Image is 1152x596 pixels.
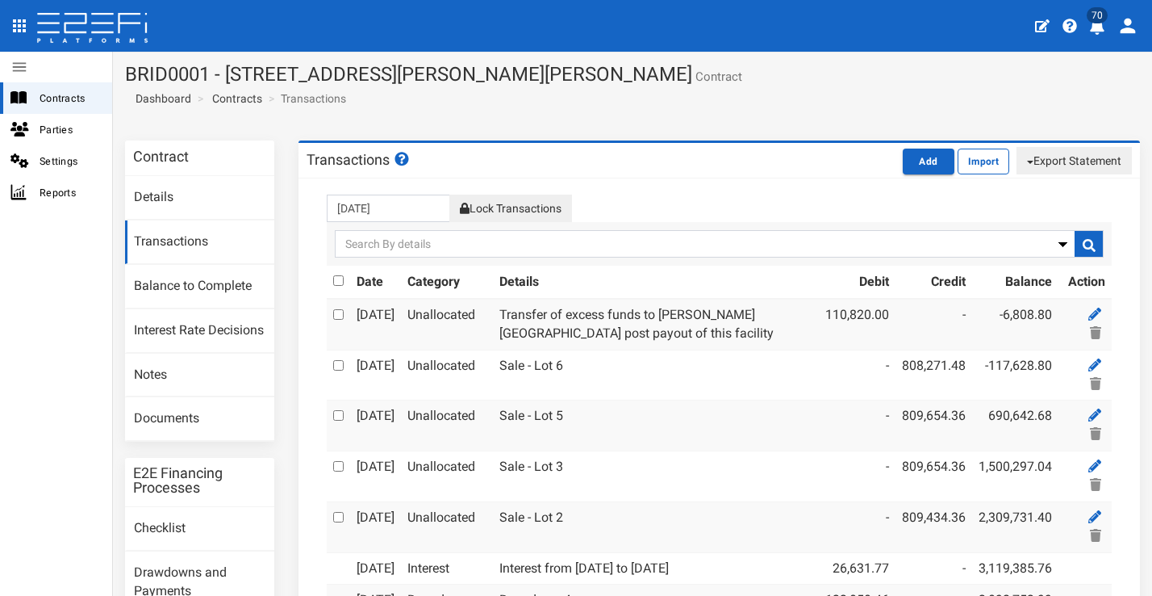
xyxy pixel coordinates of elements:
a: [DATE] [357,307,394,322]
td: Interest [401,552,494,585]
input: From Transactions Date [327,195,450,222]
td: - [819,401,895,451]
td: 110,820.00 [819,299,895,350]
a: Checklist [125,507,274,551]
td: Unallocated [401,401,494,451]
h3: Transactions [307,152,411,167]
span: Parties [40,120,99,139]
th: Balance [972,266,1058,299]
td: -6,808.80 [972,299,1058,350]
a: Interest Rate Decisions [125,309,274,353]
input: Search By details [335,230,1104,258]
h3: E2E Financing Processes [133,466,266,495]
a: Contracts [212,90,262,107]
td: 26,631.77 [819,552,895,585]
td: Unallocated [401,451,494,502]
span: Settings [40,152,99,170]
button: Add [903,149,954,174]
td: - [819,350,895,401]
span: Contracts [40,89,99,107]
a: Sale - Lot 6 [499,358,563,373]
a: Documents [125,397,274,441]
td: 808,271.48 [895,350,972,401]
td: 809,654.36 [895,401,972,451]
li: Transactions [265,90,346,107]
button: Lock Transactions [449,195,572,222]
th: Credit [895,266,972,299]
a: Interest from [DATE] to [DATE] [499,560,669,576]
td: 3,119,385.76 [972,552,1058,585]
th: Date [350,266,401,299]
th: Debit [819,266,895,299]
a: [DATE] [357,459,394,474]
td: Unallocated [401,350,494,401]
a: Add [903,153,958,168]
th: Category [401,266,494,299]
a: [DATE] [357,560,394,576]
td: - [819,451,895,502]
td: 2,309,731.40 [972,502,1058,552]
td: - [895,299,972,350]
span: Dashboard [129,92,191,105]
a: [DATE] [357,510,394,525]
button: Export Statement [1016,147,1132,174]
small: Contract [692,71,742,83]
span: Reports [40,183,99,202]
td: 690,642.68 [972,401,1058,451]
button: Import [958,149,1009,174]
td: 809,654.36 [895,451,972,502]
th: Details [493,266,819,299]
td: 1,500,297.04 [972,451,1058,502]
td: - [895,552,972,585]
a: Sale - Lot 2 [499,510,563,525]
a: Balance to Complete [125,265,274,308]
a: Notes [125,354,274,397]
h1: BRID0001 - [STREET_ADDRESS][PERSON_NAME][PERSON_NAME] [125,64,1140,85]
a: Transfer of excess funds to [PERSON_NAME][GEOGRAPHIC_DATA] post payout of this facility [499,307,774,341]
h3: Contract [133,149,189,164]
a: Details [125,176,274,220]
a: [DATE] [357,358,394,373]
a: Transactions [125,220,274,264]
th: Action [1058,266,1112,299]
td: -117,628.80 [972,350,1058,401]
td: 809,434.36 [895,502,972,552]
a: Sale - Lot 3 [499,459,563,474]
a: Dashboard [129,90,191,107]
td: Unallocated [401,502,494,552]
td: - [819,502,895,552]
a: [DATE] [357,408,394,423]
td: Unallocated [401,299,494,350]
a: Sale - Lot 5 [499,408,563,423]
